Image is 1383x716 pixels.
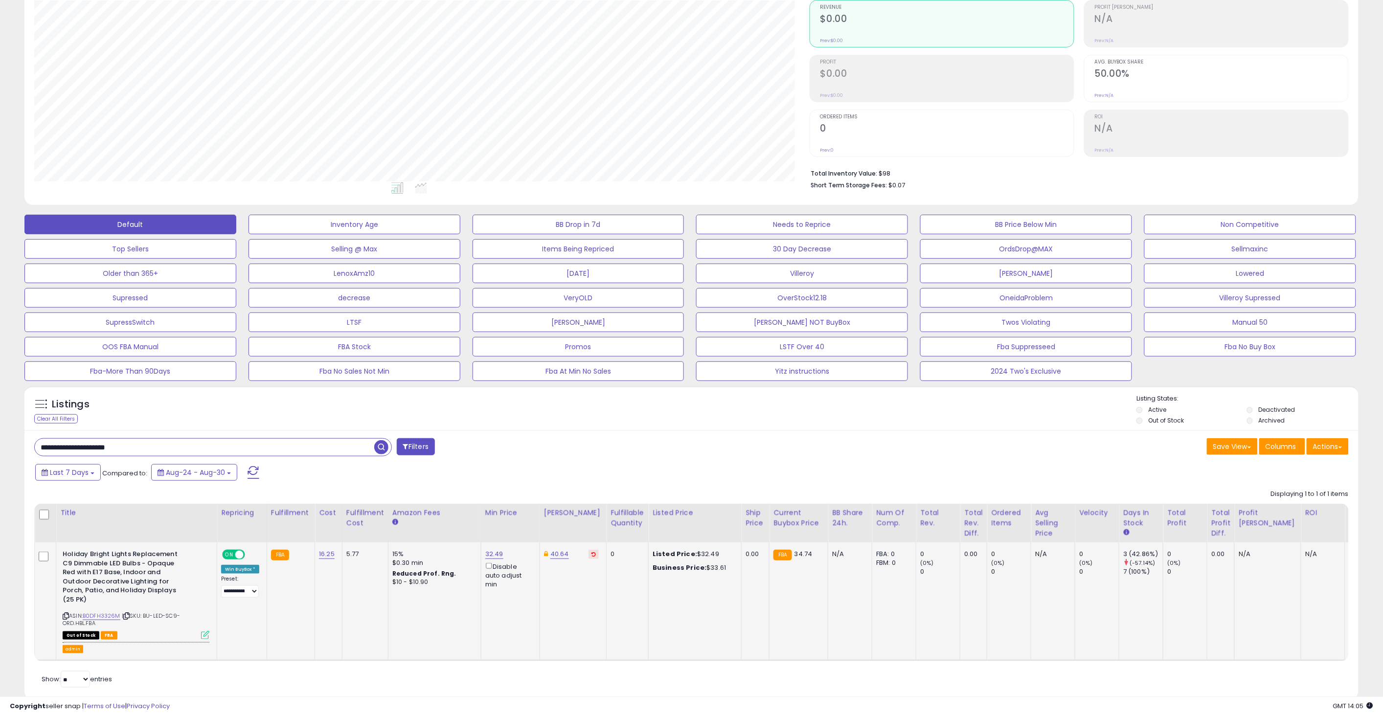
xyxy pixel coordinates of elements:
div: Min Price [485,508,536,518]
b: Listed Price: [653,549,697,559]
button: LenoxAmz10 [249,264,460,283]
button: OOS FBA Manual [24,337,236,357]
div: Cost [319,508,338,518]
button: 30 Day Decrease [696,239,908,259]
div: ASIN: [63,550,209,638]
div: 0 [991,550,1031,559]
div: 0 [991,567,1031,576]
button: Actions [1307,438,1349,455]
small: Prev: $0.00 [820,92,843,98]
div: 7 (100%) [1123,567,1163,576]
button: BB Drop in 7d [473,215,684,234]
div: Title [60,508,213,518]
small: Prev: N/A [1095,38,1114,44]
div: Amazon Fees [392,508,477,518]
div: 0 [1167,550,1207,559]
button: OrdsDrop@MAX [920,239,1132,259]
button: Older than 365+ [24,264,236,283]
button: OverStock12.18 [696,288,908,308]
div: Displaying 1 to 1 of 1 items [1271,490,1349,499]
button: Yitz instructions [696,361,908,381]
b: Business Price: [653,563,706,572]
h5: Listings [52,398,90,411]
span: Profit [820,60,1074,65]
button: Top Sellers [24,239,236,259]
div: Profit [PERSON_NAME] [1239,508,1297,528]
a: B0DFH3326M [83,612,120,620]
span: Aug-24 - Aug-30 [166,468,225,477]
div: seller snap | | [10,702,170,711]
button: Twos Violating [920,313,1132,332]
span: 2025-09-7 14:05 GMT [1333,701,1373,711]
span: OFF [244,551,259,559]
a: Terms of Use [84,701,125,711]
div: 0.00 [746,550,762,559]
div: Total Rev. Diff. [964,508,983,538]
span: ON [223,551,235,559]
div: 0 [1167,567,1207,576]
div: Listed Price [653,508,737,518]
h2: 50.00% [1095,68,1348,81]
b: Holiday Bright Lights Replacement C9 Dimmable LED Bulbs - Opaque Red with E17 Base, Indoor and Ou... [63,550,181,606]
h2: $0.00 [820,68,1074,81]
small: (0%) [1167,559,1181,567]
button: [DATE] [473,264,684,283]
div: Clear All Filters [34,414,78,424]
div: 0.00 [964,550,979,559]
button: Manual 50 [1144,313,1356,332]
button: Default [24,215,236,234]
a: 16.25 [319,549,335,559]
div: Disable auto adjust min [485,561,532,589]
div: Total Profit [1167,508,1203,528]
b: Reduced Prof. Rng. [392,569,456,578]
h2: N/A [1095,13,1348,26]
div: Repricing [221,508,263,518]
button: Inventory Age [249,215,460,234]
button: Save View [1207,438,1258,455]
button: [PERSON_NAME] NOT BuyBox [696,313,908,332]
button: Supressed [24,288,236,308]
span: Compared to: [102,469,147,478]
div: Velocity [1079,508,1115,518]
div: Fulfillment [271,508,311,518]
small: Prev: $0.00 [820,38,843,44]
small: (0%) [1079,559,1093,567]
li: $98 [811,167,1341,179]
span: Columns [1266,442,1296,451]
button: Filters [397,438,435,455]
b: Total Inventory Value: [811,169,878,178]
div: $0.30 min [392,559,474,567]
label: Out of Stock [1148,416,1184,425]
small: Prev: 0 [820,147,834,153]
div: N/A [832,550,864,559]
div: N/A [1239,550,1293,559]
button: LTSF [249,313,460,332]
div: $33.61 [653,563,734,572]
div: 0.00 [1211,550,1227,559]
button: Needs to Reprice [696,215,908,234]
h2: $0.00 [820,13,1074,26]
label: Archived [1259,416,1285,425]
button: Promos [473,337,684,357]
div: 0 [611,550,641,559]
span: | SKU: BU-LED-SC9-ORD.HBL.FBA [63,612,180,626]
b: Short Term Storage Fees: [811,181,887,189]
button: admin [63,645,83,653]
small: (0%) [991,559,1005,567]
span: FBA [101,631,117,640]
small: (0%) [920,559,934,567]
div: Fulfillable Quantity [611,508,644,528]
button: Last 7 Days [35,464,101,481]
div: [PERSON_NAME] [544,508,602,518]
div: Fulfillment Cost [346,508,384,528]
button: VeryOLD [473,288,684,308]
div: $32.49 [653,550,734,559]
div: 3 (42.86%) [1123,550,1163,559]
a: Privacy Policy [127,701,170,711]
div: N/A [1035,550,1067,559]
div: 0 [920,550,960,559]
h2: 0 [820,123,1074,136]
div: Ship Price [746,508,765,528]
p: Listing States: [1136,394,1359,403]
button: OneidaProblem [920,288,1132,308]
